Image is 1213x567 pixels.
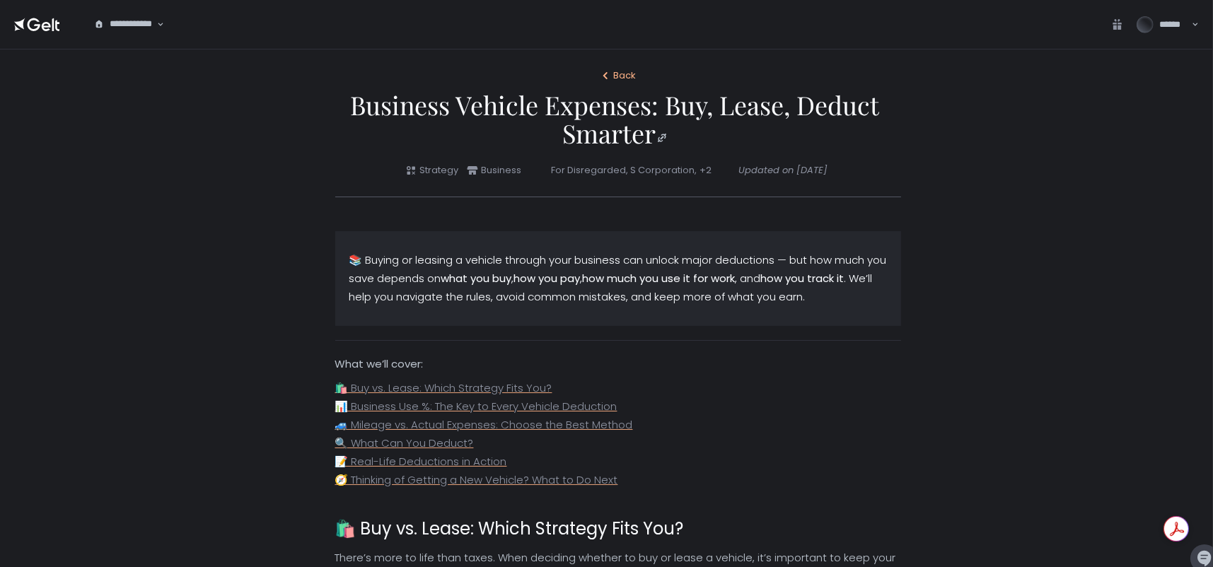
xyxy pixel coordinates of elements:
[604,69,632,82] button: Back
[583,271,736,286] strong: how much you use it for work
[335,399,617,414] a: 📊 Business Use %: The Key to Every Vehicle Deduction
[335,454,507,469] a: 📝 Real-Life Deductions in Action
[738,164,828,177] div: Updated on [DATE]
[441,271,512,286] strong: what you buy
[335,517,684,540] strong: 🛍️ Buy vs. Lease: Which Strategy Fits You?
[94,30,156,45] input: Search for option
[85,10,164,40] div: Search for option
[514,271,581,286] strong: how you pay
[335,90,895,147] span: Business Vehicle Expenses: Buy, Lease, Deduct Smarter
[335,380,552,395] a: 🛍️ Buy vs. Lease: Which Strategy Fits You?
[600,69,637,82] div: Back
[335,417,633,432] a: 🚙 Mileage vs. Actual Expenses: Choose the Best Method
[551,164,697,177] span: For Disregarded, S Corporation,
[335,472,618,487] a: 🧭 Thinking of Getting a New Vehicle? What to Do Next
[700,164,712,177] span: +2
[335,356,424,371] strong: What we’ll cover:
[464,164,524,177] span: Business
[402,164,461,177] span: Strategy
[335,436,474,450] a: 🔍 What Can You Deduct?
[761,271,845,286] strong: how you track it
[349,251,887,306] p: 📚 Buying or leasing a vehicle through your business can unlock major deductions — but how much yo...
